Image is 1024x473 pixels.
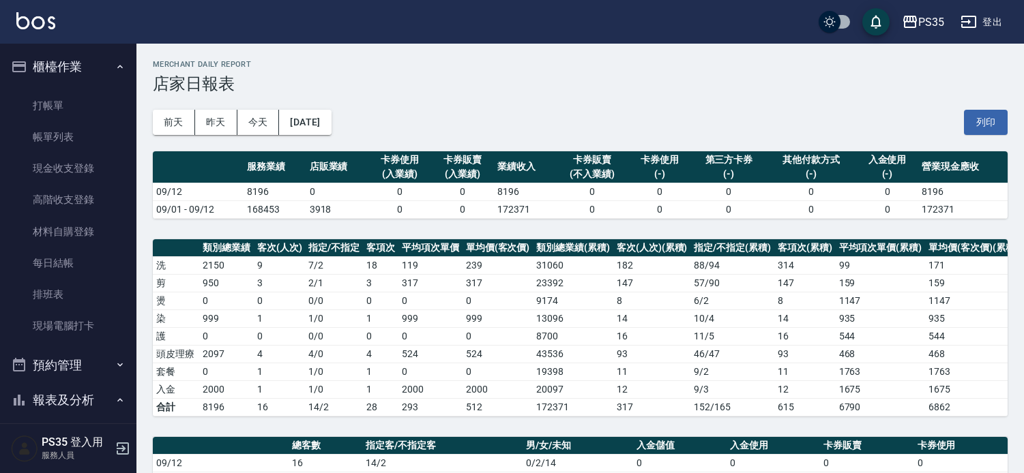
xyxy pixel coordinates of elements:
[153,60,1008,69] h2: Merchant Daily Report
[305,309,363,327] td: 1 / 0
[363,256,398,274] td: 18
[305,292,363,309] td: 0 / 0
[5,279,131,310] a: 排班表
[431,200,494,218] td: 0
[153,183,244,200] td: 09/12
[153,398,199,416] td: 合計
[254,363,306,380] td: 1
[533,363,613,380] td: 19398
[494,151,557,183] th: 業績收入
[368,183,431,200] td: 0
[244,200,306,218] td: 168453
[305,327,363,345] td: 0 / 0
[199,256,254,274] td: 2150
[836,256,926,274] td: 99
[557,183,629,200] td: 0
[613,256,691,274] td: 182
[613,309,691,327] td: 14
[153,309,199,327] td: 染
[533,380,613,398] td: 20097
[362,454,523,472] td: 14/2
[774,274,836,292] td: 147
[774,292,836,309] td: 8
[925,363,1021,380] td: 1763
[199,398,254,416] td: 8196
[16,12,55,29] img: Logo
[533,239,613,257] th: 類別總業績(累積)
[463,274,533,292] td: 317
[613,274,691,292] td: 147
[632,167,688,181] div: (-)
[914,437,1008,455] th: 卡券使用
[153,274,199,292] td: 剪
[305,363,363,380] td: 1 / 0
[244,183,306,200] td: 8196
[305,239,363,257] th: 指定/不指定
[153,74,1008,93] h3: 店家日報表
[463,398,533,416] td: 512
[774,256,836,274] td: 314
[767,200,856,218] td: 0
[289,454,362,472] td: 16
[153,110,195,135] button: 前天
[372,153,428,167] div: 卡券使用
[363,292,398,309] td: 0
[363,239,398,257] th: 客項次
[398,274,463,292] td: 317
[398,327,463,345] td: 0
[463,292,533,309] td: 0
[694,153,763,167] div: 第三方卡券
[836,398,926,416] td: 6790
[363,380,398,398] td: 1
[690,345,774,363] td: 46 / 47
[774,239,836,257] th: 客項次(累積)
[727,437,820,455] th: 入金使用
[860,167,916,181] div: (-)
[372,167,428,181] div: (入業績)
[199,239,254,257] th: 類別總業績
[199,274,254,292] td: 950
[690,309,774,327] td: 10 / 4
[774,363,836,380] td: 11
[820,454,913,472] td: 0
[398,380,463,398] td: 2000
[254,239,306,257] th: 客次(人次)
[398,309,463,327] td: 999
[770,167,853,181] div: (-)
[199,309,254,327] td: 999
[431,183,494,200] td: 0
[613,292,691,309] td: 8
[5,49,131,85] button: 櫃檯作業
[199,292,254,309] td: 0
[690,327,774,345] td: 11 / 5
[363,345,398,363] td: 4
[774,345,836,363] td: 93
[463,380,533,398] td: 2000
[896,8,950,36] button: PS35
[836,292,926,309] td: 1147
[199,363,254,380] td: 0
[820,437,913,455] th: 卡券販賣
[398,239,463,257] th: 平均項次單價
[494,200,557,218] td: 172371
[533,327,613,345] td: 8700
[237,110,280,135] button: 今天
[925,239,1021,257] th: 單均價(客次價)(累積)
[363,274,398,292] td: 3
[153,151,1008,219] table: a dense table
[856,183,919,200] td: 0
[463,345,533,363] td: 524
[918,151,1008,183] th: 營業現金應收
[694,167,763,181] div: (-)
[254,345,306,363] td: 4
[398,292,463,309] td: 0
[435,153,491,167] div: 卡券販賣
[463,309,533,327] td: 999
[254,398,306,416] td: 16
[42,436,111,449] h5: PS35 登入用
[306,200,369,218] td: 3918
[153,363,199,380] td: 套餐
[727,454,820,472] td: 0
[613,380,691,398] td: 12
[5,310,131,341] a: 現場電腦打卡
